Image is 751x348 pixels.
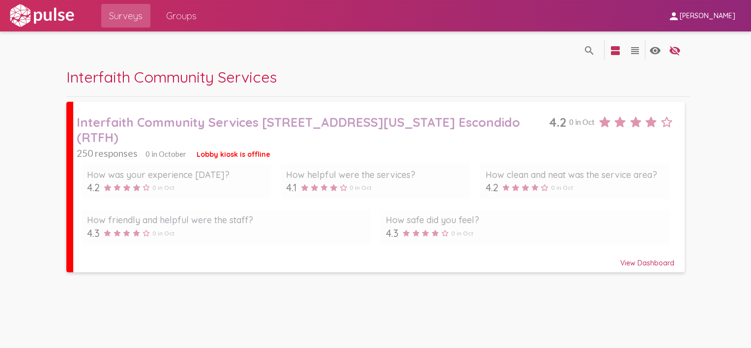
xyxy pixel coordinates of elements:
[66,102,685,272] a: Interfaith Community Services [STREET_ADDRESS][US_STATE] Escondido (RTFH)4.20 in Oct250 responses...
[101,4,150,28] a: Surveys
[152,230,174,237] span: 0 in Oct
[609,45,621,57] mat-icon: language
[349,184,372,191] span: 0 in Oct
[145,149,186,158] span: 0 in October
[386,227,399,239] span: 4.3
[77,115,549,145] div: Interfaith Community Services [STREET_ADDRESS][US_STATE] Escondido (RTFH)
[87,169,265,180] div: How was your experience [DATE]?
[583,45,595,57] mat-icon: language
[606,40,625,60] button: language
[486,181,498,194] span: 4.2
[197,150,270,159] span: Lobby kiosk is offline
[579,40,599,60] button: language
[77,250,674,267] div: View Dashboard
[660,6,743,25] button: [PERSON_NAME]
[551,184,573,191] span: 0 in Oct
[665,40,685,60] button: language
[87,227,100,239] span: 4.3
[386,214,664,226] div: How safe did you feel?
[486,169,664,180] div: How clean and neat was the service area?
[669,45,681,57] mat-icon: language
[87,214,365,226] div: How friendly and helpful were the staff?
[166,7,197,25] span: Groups
[668,10,680,22] mat-icon: person
[625,40,645,60] button: language
[569,117,595,126] span: 0 in Oct
[158,4,204,28] a: Groups
[451,230,473,237] span: 0 in Oct
[286,181,297,194] span: 4.1
[8,3,76,28] img: white-logo.svg
[629,45,641,57] mat-icon: language
[152,184,174,191] span: 0 in Oct
[645,40,665,60] button: language
[286,169,464,180] div: How helpful were the services?
[87,181,100,194] span: 4.2
[680,12,735,21] span: [PERSON_NAME]
[77,147,138,159] span: 250 responses
[549,115,566,130] span: 4.2
[649,45,661,57] mat-icon: language
[109,7,143,25] span: Surveys
[66,67,277,87] span: Interfaith Community Services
